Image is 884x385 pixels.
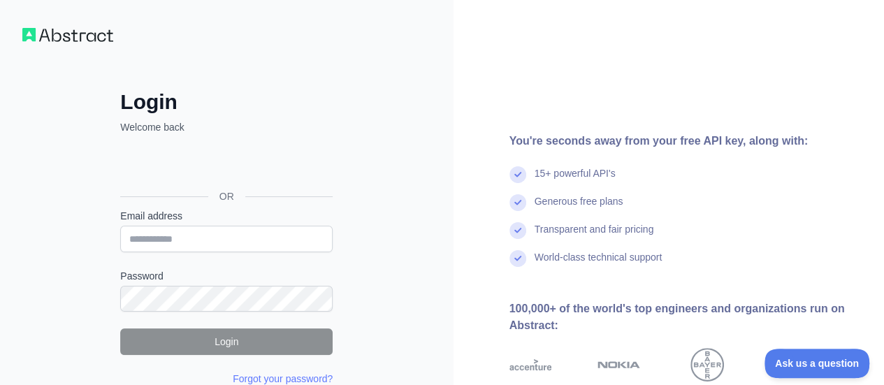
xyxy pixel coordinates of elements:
iframe: Toggle Customer Support [765,349,870,378]
img: check mark [509,222,526,239]
div: 100,000+ of the world's top engineers and organizations run on Abstract: [509,300,862,334]
a: Forgot your password? [233,373,333,384]
div: You're seconds away from your free API key, along with: [509,133,862,150]
img: accenture [509,348,552,382]
label: Password [120,269,333,283]
img: nokia [597,348,640,382]
div: 15+ powerful API's [535,166,616,194]
img: check mark [509,250,526,267]
img: check mark [509,166,526,183]
h2: Login [120,89,333,115]
button: Login [120,328,333,355]
span: OR [208,189,245,203]
iframe: Sign in with Google Button [113,150,337,180]
img: check mark [509,194,526,211]
p: Welcome back [120,120,333,134]
div: World-class technical support [535,250,662,278]
img: bayer [690,348,724,382]
img: google [774,348,817,382]
div: Transparent and fair pricing [535,222,654,250]
label: Email address [120,209,333,223]
img: Workflow [22,28,113,42]
div: Generous free plans [535,194,623,222]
